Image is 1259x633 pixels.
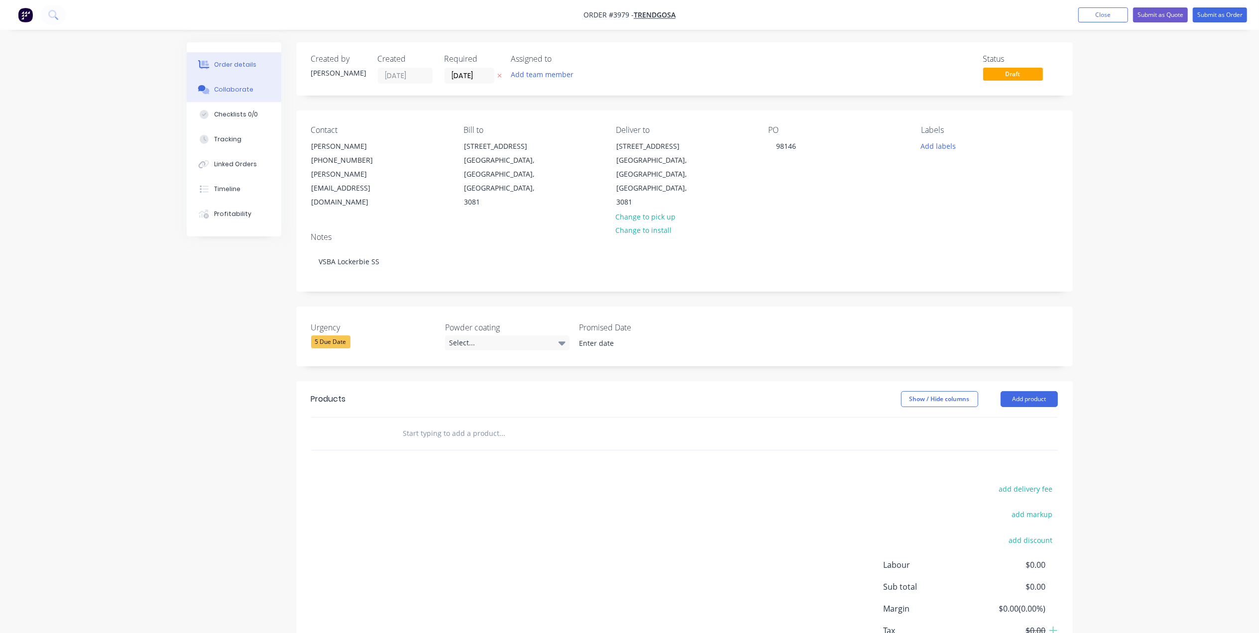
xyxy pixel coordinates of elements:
[616,139,699,153] div: [STREET_ADDRESS]
[983,68,1043,80] span: Draft
[403,423,602,443] input: Start typing to add a product...
[456,139,555,210] div: [STREET_ADDRESS][GEOGRAPHIC_DATA], [GEOGRAPHIC_DATA], [GEOGRAPHIC_DATA], 3081
[312,167,394,209] div: [PERSON_NAME][EMAIL_ADDRESS][DOMAIN_NAME]
[311,246,1058,277] div: VSBA Lockerbie SS
[214,135,241,144] div: Tracking
[311,54,366,64] div: Created by
[916,139,961,152] button: Add labels
[445,335,570,350] div: Select...
[1133,7,1188,22] button: Submit as Quote
[463,125,600,135] div: Bill to
[187,127,281,152] button: Tracking
[303,139,403,210] div: [PERSON_NAME][PHONE_NUMBER][PERSON_NAME][EMAIL_ADDRESS][DOMAIN_NAME]
[608,139,707,210] div: [STREET_ADDRESS][GEOGRAPHIC_DATA], [GEOGRAPHIC_DATA], [GEOGRAPHIC_DATA], 3081
[187,77,281,102] button: Collaborate
[1078,7,1128,22] button: Close
[1004,533,1058,546] button: add discount
[445,321,570,333] label: Powder coating
[187,177,281,202] button: Timeline
[616,125,752,135] div: Deliver to
[884,559,972,571] span: Labour
[769,125,905,135] div: PO
[187,102,281,127] button: Checklists 0/0
[1001,391,1058,407] button: Add product
[187,202,281,226] button: Profitability
[769,139,804,153] div: 98146
[884,603,972,615] span: Margin
[214,185,240,194] div: Timeline
[511,54,611,64] div: Assigned to
[972,581,1045,593] span: $0.00
[972,603,1045,615] span: $0.00 ( 0.00 %)
[610,223,677,237] button: Change to install
[634,10,676,20] a: Trendgosa
[921,125,1057,135] div: Labels
[18,7,33,22] img: Factory
[579,321,703,333] label: Promised Date
[464,139,547,153] div: [STREET_ADDRESS]
[311,321,436,333] label: Urgency
[312,153,394,167] div: [PHONE_NUMBER]
[505,68,578,81] button: Add team member
[994,482,1058,496] button: add delivery fee
[311,68,366,78] div: [PERSON_NAME]
[1193,7,1247,22] button: Submit as Order
[214,60,256,69] div: Order details
[972,559,1045,571] span: $0.00
[214,160,257,169] div: Linked Orders
[983,54,1058,64] div: Status
[311,125,448,135] div: Contact
[1007,508,1058,521] button: add markup
[187,52,281,77] button: Order details
[214,85,253,94] div: Collaborate
[311,335,350,348] div: 5 Due Date
[884,581,972,593] span: Sub total
[214,110,258,119] div: Checklists 0/0
[445,54,499,64] div: Required
[378,54,433,64] div: Created
[572,336,696,351] input: Enter date
[464,153,547,209] div: [GEOGRAPHIC_DATA], [GEOGRAPHIC_DATA], [GEOGRAPHIC_DATA], 3081
[312,139,394,153] div: [PERSON_NAME]
[610,210,681,223] button: Change to pick up
[311,393,346,405] div: Products
[583,10,634,20] span: Order #3979 -
[901,391,978,407] button: Show / Hide columns
[187,152,281,177] button: Linked Orders
[616,153,699,209] div: [GEOGRAPHIC_DATA], [GEOGRAPHIC_DATA], [GEOGRAPHIC_DATA], 3081
[214,210,251,218] div: Profitability
[311,232,1058,242] div: Notes
[511,68,579,81] button: Add team member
